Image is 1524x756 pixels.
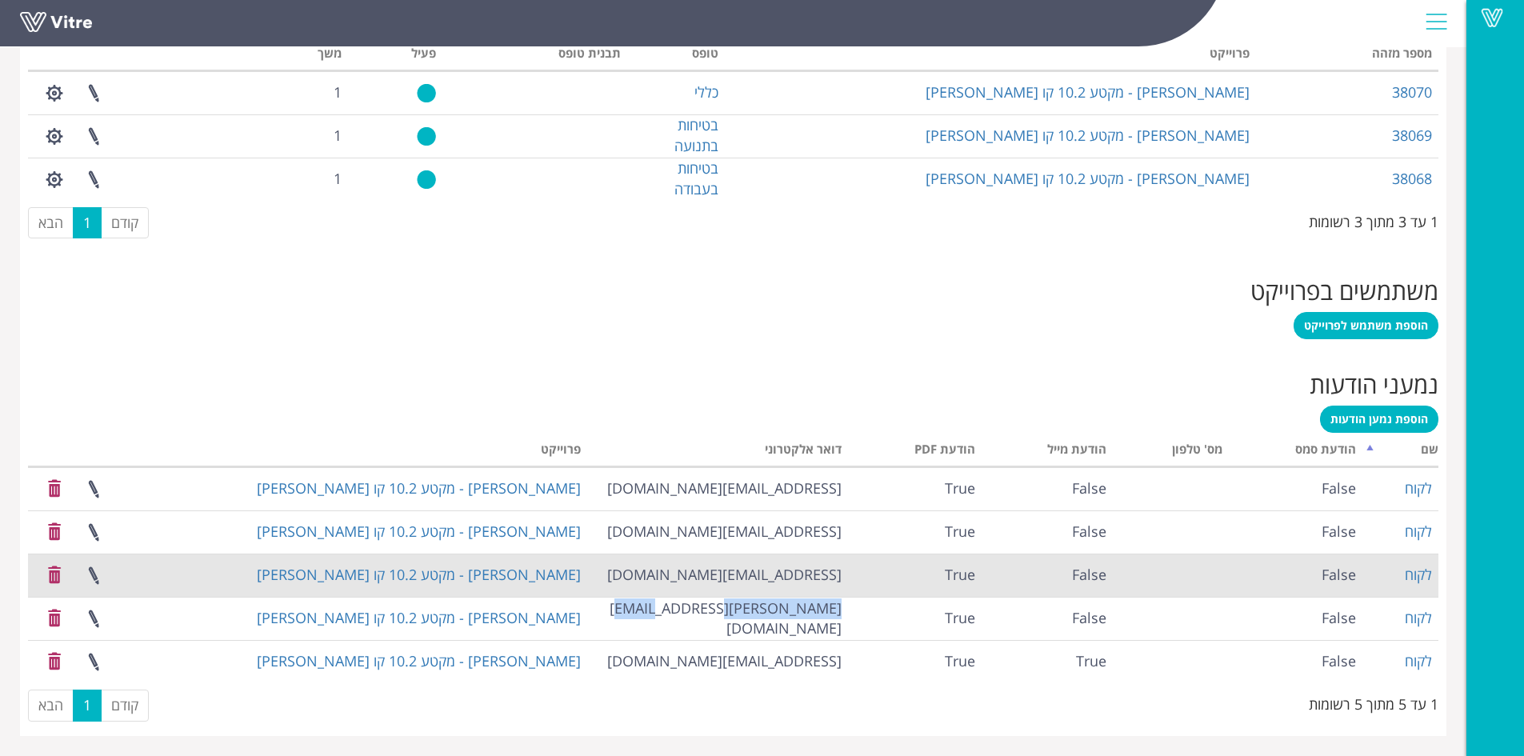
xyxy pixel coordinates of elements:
[926,126,1250,145] a: [PERSON_NAME] - מקטע 10.2 קו [PERSON_NAME]
[982,640,1113,683] td: True
[926,169,1250,188] a: [PERSON_NAME] - מקטע 10.2 קו [PERSON_NAME]
[1309,688,1438,715] div: 1 עד 5 מתוך 5 רשומות
[28,278,1438,304] h2: משתמשים בפרוייקט
[848,510,982,554] td: True
[848,437,982,467] th: הודעת PDF
[1229,467,1362,510] td: False
[674,158,718,198] a: בטיחות בעבודה
[674,115,718,155] a: בטיחות בתנועה
[256,41,348,71] th: משך
[256,71,348,114] td: 1
[257,522,581,541] a: [PERSON_NAME] - מקטע 10.2 קו [PERSON_NAME]
[257,608,581,627] a: [PERSON_NAME] - מקטע 10.2 קו [PERSON_NAME]
[1392,169,1432,188] a: 38068
[1229,437,1362,467] th: הודעת סמס
[417,83,436,103] img: yes
[694,82,718,102] a: כללי
[1320,406,1438,433] a: הוספת נמען הודעות
[848,640,982,683] td: True
[627,41,725,71] th: טופס
[28,690,74,722] a: הבא
[982,437,1113,467] th: הודעת מייל
[587,510,849,554] td: [EMAIL_ADDRESS][DOMAIN_NAME]
[587,467,849,510] td: [EMAIL_ADDRESS][DOMAIN_NAME]
[1405,651,1432,670] a: לקוח
[1294,312,1438,339] a: הוספת משתמש לפרוייקט
[982,597,1113,640] td: False
[1392,82,1432,102] a: 38070
[1229,640,1362,683] td: False
[725,41,1256,71] th: פרוייקט
[982,554,1113,597] td: False
[101,207,149,239] a: קודם
[848,554,982,597] td: True
[28,371,1438,398] h2: נמעני הודעות
[1229,597,1362,640] td: False
[256,114,348,158] td: 1
[256,158,348,201] td: 1
[1405,565,1432,584] a: לקוח
[28,207,74,239] a: הבא
[1256,41,1438,71] th: מספר מזהה
[1392,126,1432,145] a: 38069
[1405,608,1432,627] a: לקוח
[196,437,587,467] th: פרוייקט
[1229,510,1362,554] td: False
[73,207,102,239] a: 1
[1229,554,1362,597] td: False
[587,437,849,467] th: דואר אלקטרוני
[1362,437,1438,467] th: שם: activate to sort column descending
[101,690,149,722] a: קודם
[1330,411,1428,426] span: הוספת נמען הודעות
[442,41,627,71] th: תבנית טופס
[1304,318,1428,333] span: הוספת משתמש לפרוייקט
[982,467,1113,510] td: False
[587,640,849,683] td: [EMAIL_ADDRESS][DOMAIN_NAME]
[587,597,849,640] td: [PERSON_NAME][EMAIL_ADDRESS][DOMAIN_NAME]
[1405,478,1432,498] a: לקוח
[926,82,1250,102] a: [PERSON_NAME] - מקטע 10.2 קו [PERSON_NAME]
[257,478,581,498] a: [PERSON_NAME] - מקטע 10.2 קו [PERSON_NAME]
[1113,437,1230,467] th: מס' טלפון
[257,565,581,584] a: [PERSON_NAME] - מקטע 10.2 קו [PERSON_NAME]
[1309,206,1438,233] div: 1 עד 3 מתוך 3 רשומות
[417,126,436,146] img: yes
[257,651,581,670] a: [PERSON_NAME] - מקטע 10.2 קו [PERSON_NAME]
[848,597,982,640] td: True
[73,690,102,722] a: 1
[587,554,849,597] td: [EMAIL_ADDRESS][DOMAIN_NAME]
[417,170,436,190] img: yes
[982,510,1113,554] td: False
[1405,522,1432,541] a: לקוח
[848,467,982,510] td: True
[348,41,442,71] th: פעיל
